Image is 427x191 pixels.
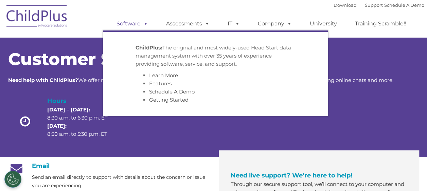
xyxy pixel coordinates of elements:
a: University [303,17,344,30]
span: Need live support? We’re here to help! [231,172,352,179]
strong: ChildPlus: [136,44,162,51]
a: Training Scramble!! [348,17,413,30]
button: Cookies Settings [4,171,21,188]
a: Assessments [159,17,216,30]
p: Send an email directly to support with details about the concern or issue you are experiencing. [32,173,209,190]
a: Support [365,2,383,8]
a: IT [221,17,247,30]
a: Schedule A Demo [149,88,195,95]
strong: [DATE]: [47,123,67,129]
a: Download [334,2,357,8]
strong: [DATE] – [DATE]: [47,106,90,113]
p: The original and most widely-used Head Start data management system with over 35 years of experie... [136,44,295,68]
a: Getting Started [149,97,189,103]
span: Customer Support [8,49,174,69]
h4: Hours [47,96,119,106]
strong: Need help with ChildPlus? [8,77,78,83]
span: We offer many convenient ways to contact our amazing Customer Support representatives, including ... [8,77,393,83]
img: ChildPlus by Procare Solutions [3,0,71,34]
h4: Email [8,162,209,170]
a: Company [251,17,299,30]
a: Software [110,17,155,30]
a: Schedule A Demo [384,2,424,8]
p: 8:30 a.m. to 6:30 p.m. ET 8:30 a.m. to 5:30 p.m. ET [47,106,119,138]
font: | [334,2,424,8]
a: Features [149,80,172,87]
a: Learn More [149,72,178,79]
